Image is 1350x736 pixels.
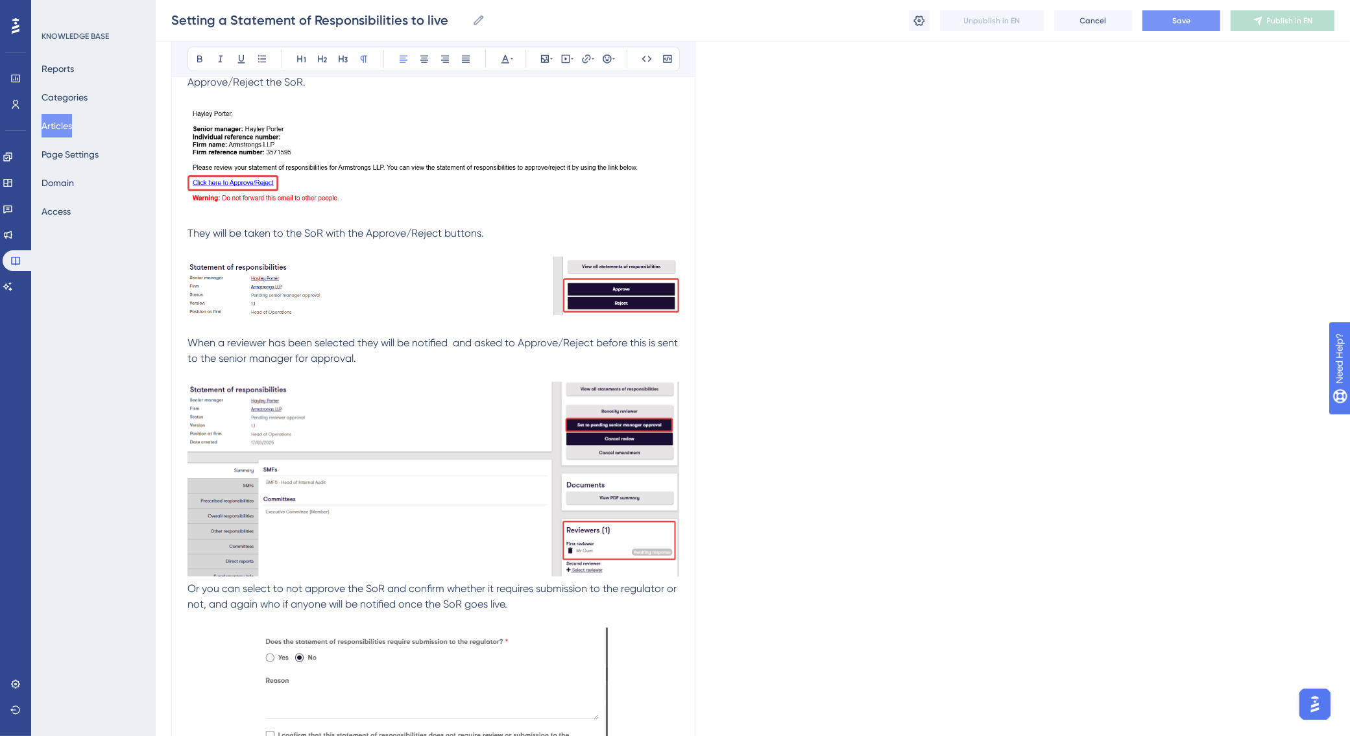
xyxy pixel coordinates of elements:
button: Articles [42,114,72,137]
div: KNOWLEDGE BASE [42,31,109,42]
span: They will be taken to the SoR with the Approve/Reject buttons. [187,227,484,239]
button: Cancel [1054,10,1132,31]
input: Article Name [171,11,467,29]
button: Unpublish in EN [940,10,1044,31]
button: Domain [42,171,74,195]
span: Publish in EN [1267,16,1313,26]
button: Save [1142,10,1220,31]
span: When a reviewer has been selected they will be notified and asked to Approve/Reject before this i... [187,337,681,364]
button: Access [42,200,71,223]
span: Need Help? [30,3,81,19]
button: Categories [42,86,88,109]
button: Reports [42,57,74,80]
span: Unpublish in EN [964,16,1020,26]
iframe: UserGuiding AI Assistant Launcher [1296,685,1334,724]
button: Page Settings [42,143,99,166]
button: Publish in EN [1231,10,1334,31]
span: Or you can select to not approve the SoR and confirm whether it requires submission to the regula... [187,582,679,610]
span: Cancel [1080,16,1107,26]
span: Save [1172,16,1190,26]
